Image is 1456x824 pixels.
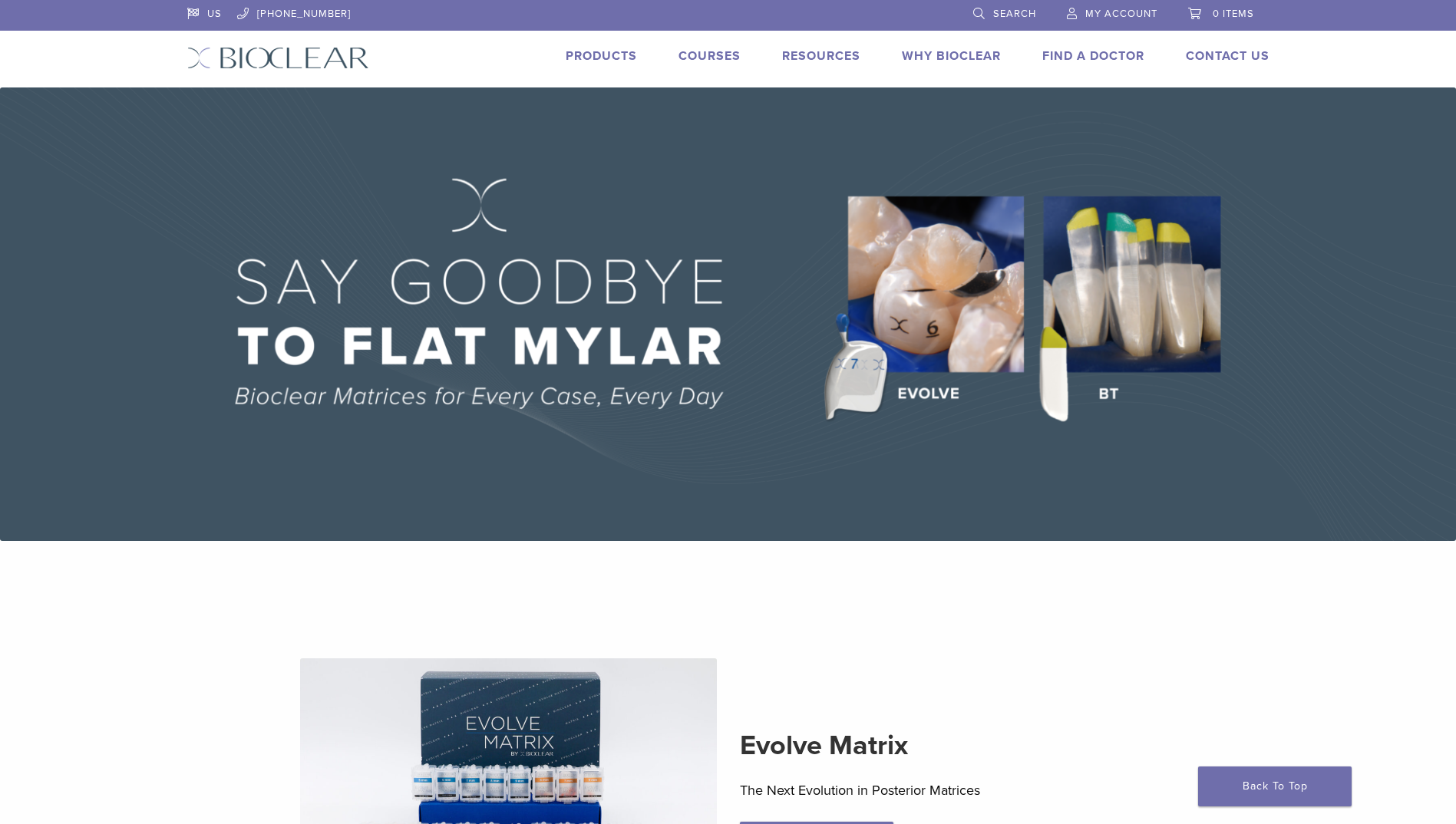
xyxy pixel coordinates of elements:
a: Products [566,48,637,64]
span: My Account [1085,8,1157,20]
a: Resources [782,48,860,64]
span: Search [993,8,1036,20]
a: Courses [678,48,741,64]
a: Find A Doctor [1042,48,1144,64]
img: Bioclear [187,47,369,69]
a: Contact Us [1186,48,1269,64]
a: Back To Top [1198,766,1352,806]
p: The Next Evolution in Posterior Matrices [740,779,1157,802]
h2: Evolve Matrix [740,727,1157,764]
a: Why Bioclear [902,48,1001,64]
span: 0 items [1213,8,1254,20]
